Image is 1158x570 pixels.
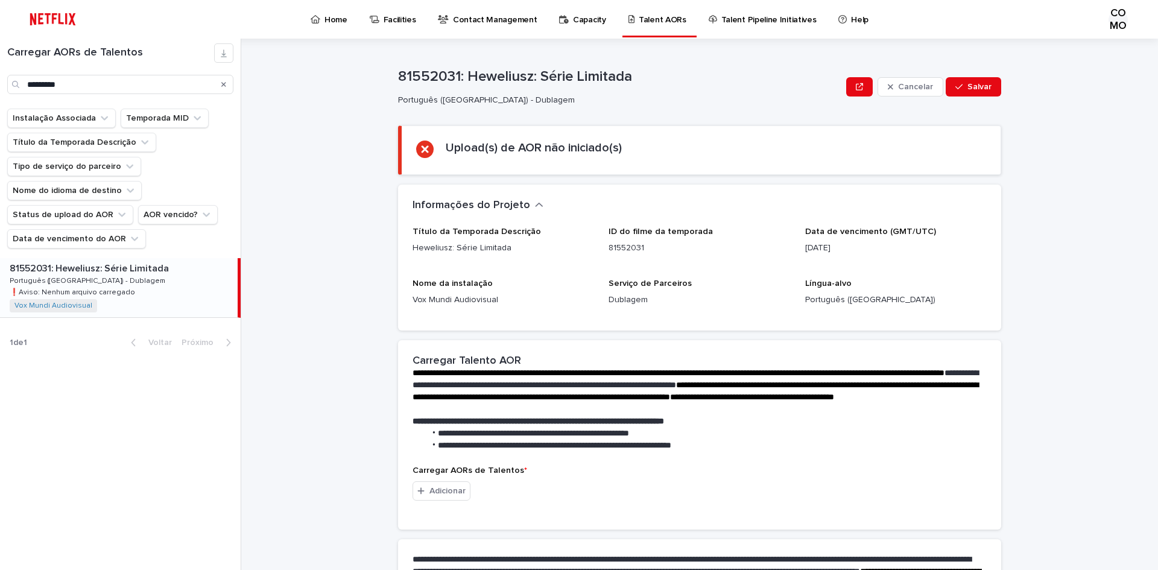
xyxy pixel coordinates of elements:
[138,205,218,224] button: AOR vencido?
[7,205,133,224] button: Status de upload do AOR
[398,96,575,104] font: Português ([GEOGRAPHIC_DATA]) - Dublagem
[7,157,141,176] button: Tipo de serviço do parceiro
[609,279,692,288] font: Serviço de Parceiros
[10,264,169,273] font: 81552031: Heweliusz: Série Limitada
[413,227,541,236] font: Título da Temporada Descrição
[446,142,622,154] font: Upload(s) de AOR não iniciado(s)
[14,302,92,309] font: Vox Mundi Audiovisual
[805,244,831,252] font: [DATE]
[14,302,92,310] a: Vox Mundi Audiovisual
[413,200,530,211] font: Informações do Projeto
[182,338,214,347] font: Próximo
[121,337,177,348] button: Voltar
[946,77,1001,97] button: Salvar
[7,47,143,58] font: Carregar AORs de Talentos
[7,133,156,152] button: Título da Temporada Descrição
[1110,8,1126,32] font: COMO
[609,296,648,304] font: Dublagem
[805,296,935,304] font: Português ([GEOGRAPHIC_DATA])
[413,199,543,212] button: Informações do Projeto
[24,7,81,31] img: ifQbXi3ZQGMSEF7WDB7W
[10,289,135,296] font: ❗️Aviso: Nenhum arquivo carregado
[898,83,933,91] font: Cancelar
[967,83,992,91] font: Salvar
[878,77,943,97] button: Cancelar
[398,69,632,84] font: 81552031: Heweliusz: Série Limitada
[10,338,13,347] font: 1
[13,338,24,347] font: de
[7,109,116,128] button: Instalação Associada
[413,244,511,252] font: Heweliusz: Série Limitada
[413,296,498,304] font: Vox Mundi Audiovisual
[7,229,146,249] button: Data de vencimento do AOR
[7,181,142,200] button: Nome do idioma de destino
[148,338,172,347] font: Voltar
[805,279,852,288] font: Língua-alvo
[429,487,466,495] font: Adicionar
[7,75,233,94] input: Procurar
[24,338,27,347] font: 1
[609,244,644,252] font: 81552031
[413,481,470,501] button: Adicionar
[413,279,493,288] font: Nome da instalação
[413,355,521,366] font: Carregar Talento AOR
[121,109,209,128] button: Temporada MID
[177,337,241,348] button: Próximo
[413,466,524,475] font: Carregar AORs de Talentos
[805,227,936,236] font: Data de vencimento (GMT/UTC)
[10,277,165,285] font: Português ([GEOGRAPHIC_DATA]) - Dublagem
[609,227,713,236] font: ID do filme da temporada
